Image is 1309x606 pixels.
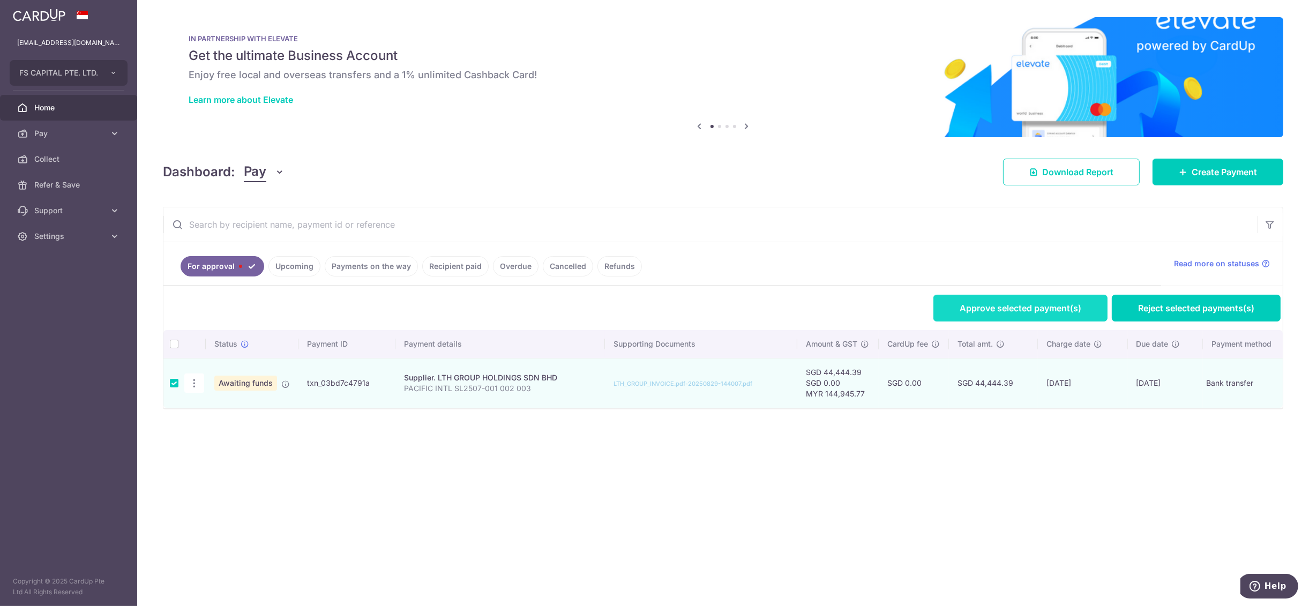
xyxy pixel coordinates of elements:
[214,376,277,391] span: Awaiting funds
[298,358,395,408] td: txn_03bd7c4791a
[34,205,105,216] span: Support
[404,372,596,383] div: Supplier. LTH GROUP HOLDINGS SDN BHD
[1038,358,1127,408] td: [DATE]
[597,256,642,276] a: Refunds
[1112,295,1281,321] a: Reject selected payments(s)
[797,358,879,408] td: SGD 44,444.39 SGD 0.00 MYR 144,945.77
[605,330,797,358] th: Supporting Documents
[1046,339,1090,349] span: Charge date
[1003,159,1140,185] a: Download Report
[1174,258,1259,269] span: Read more on statuses
[181,256,264,276] a: For approval
[244,162,285,182] button: Pay
[244,162,266,182] span: Pay
[163,17,1283,137] img: Renovation banner
[949,358,1038,408] td: SGD 44,444.39
[1192,166,1257,178] span: Create Payment
[887,339,928,349] span: CardUp fee
[13,9,65,21] img: CardUp
[34,154,105,164] span: Collect
[34,102,105,113] span: Home
[163,207,1257,242] input: Search by recipient name, payment id or reference
[806,339,857,349] span: Amount & GST
[933,295,1108,321] a: Approve selected payment(s)
[34,231,105,242] span: Settings
[879,358,949,408] td: SGD 0.00
[19,68,99,78] span: FS CAPITAL PTE. LTD.
[189,34,1258,43] p: IN PARTNERSHIP WITH ELEVATE
[543,256,593,276] a: Cancelled
[1203,330,1285,358] th: Payment method
[214,339,237,349] span: Status
[422,256,489,276] a: Recipient paid
[189,47,1258,64] h5: Get the ultimate Business Account
[1136,339,1169,349] span: Due date
[1174,258,1270,269] a: Read more on statuses
[1240,574,1298,601] iframe: Opens a widget where you can find more information
[10,60,128,86] button: FS CAPITAL PTE. LTD.
[298,330,395,358] th: Payment ID
[189,94,293,105] a: Learn more about Elevate
[404,383,596,394] p: PACIFIC INTL SL2507-001 002 003
[1042,166,1113,178] span: Download Report
[395,330,605,358] th: Payment details
[958,339,993,349] span: Total amt.
[1128,358,1203,408] td: [DATE]
[325,256,418,276] a: Payments on the way
[163,162,235,182] h4: Dashboard:
[614,380,752,387] a: LTH_GROUP_INVOICE.pdf-20250829-144007.pdf
[17,38,120,48] p: [EMAIL_ADDRESS][DOMAIN_NAME]
[34,179,105,190] span: Refer & Save
[1153,159,1283,185] a: Create Payment
[34,128,105,139] span: Pay
[268,256,320,276] a: Upcoming
[1206,379,1253,388] span: Bank transfer
[493,256,538,276] a: Overdue
[189,69,1258,81] h6: Enjoy free local and overseas transfers and a 1% unlimited Cashback Card!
